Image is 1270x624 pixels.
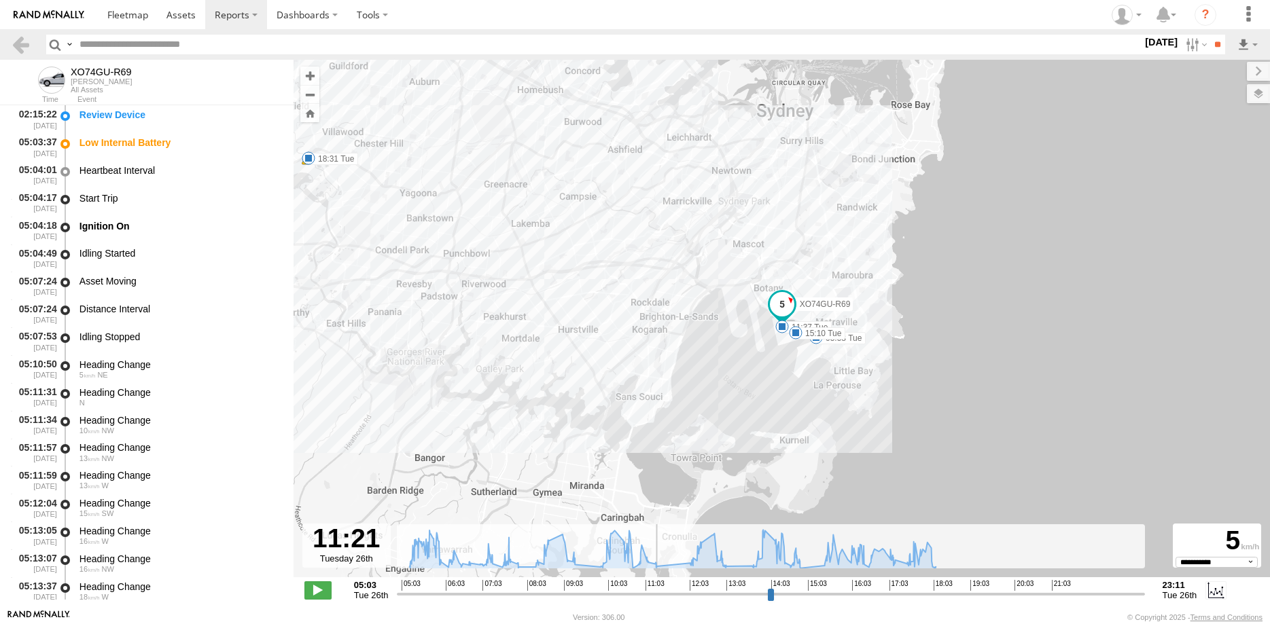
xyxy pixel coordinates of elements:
div: © Copyright 2025 - [1127,613,1263,621]
div: Heading Change [80,386,281,399]
label: Search Query [64,35,75,54]
div: 05:11:57 [DATE] [11,440,58,465]
span: Heading: 275 [102,537,109,545]
span: 10:03 [608,580,627,591]
div: Heading Change [80,497,281,509]
div: Start Trip [80,192,281,204]
span: 13:03 [726,580,745,591]
button: Zoom out [300,85,319,104]
div: Heading Change [80,581,281,593]
span: Heading: 272 [102,481,109,490]
label: 05:58 Tue [816,332,866,344]
span: 19:03 [970,580,989,591]
strong: 05:03 [354,580,389,590]
div: Heading Change [80,359,281,371]
div: Review Device [80,109,281,121]
div: 05:11:34 [DATE] [11,412,58,437]
div: Distance Interval [80,303,281,315]
span: 18 [80,593,100,601]
div: 5 [1175,526,1259,557]
div: All Assets [71,86,132,94]
div: Quang MAC [1107,5,1146,25]
a: Terms and Conditions [1190,613,1263,621]
span: 12:03 [690,580,709,591]
span: 13 [80,454,100,462]
div: 05:07:24 [DATE] [11,273,58,298]
div: Heading Change [80,525,281,537]
span: Heading: 304 [102,454,114,462]
div: 05:12:04 [DATE] [11,495,58,520]
span: Tue 26th Aug 2025 [1163,590,1197,600]
div: Heartbeat Interval [80,164,281,177]
span: 16 [80,537,100,545]
label: [DATE] [1142,35,1180,50]
div: 05:07:24 [DATE] [11,301,58,326]
span: 18:03 [934,580,953,591]
span: 15:03 [808,580,827,591]
span: 21:03 [1052,580,1071,591]
div: Heading Change [80,414,281,426]
div: 05:13:37 [DATE] [11,579,58,604]
span: XO74GU-R69 [799,299,850,309]
span: Heading: 17 [80,399,85,407]
div: Idling Started [80,247,281,259]
span: 15 [80,509,100,517]
span: 20:03 [1015,580,1034,591]
label: 15:10 Tue [796,327,845,339]
img: rand-logo.svg [14,10,84,20]
div: XO74GU-R69 - View Asset History [71,67,132,77]
div: Idling Stopped [80,331,281,343]
div: 05:11:59 [DATE] [11,467,58,492]
div: 05:07:53 [DATE] [11,329,58,354]
div: 02:15:22 [DATE] [11,107,58,132]
span: 5 [80,371,96,379]
div: 05:04:17 [DATE] [11,190,58,215]
span: 08:03 [527,580,546,591]
label: Search Filter Options [1180,35,1210,54]
span: 14:03 [771,580,790,591]
span: 07:03 [482,580,501,591]
div: 05:04:01 [DATE] [11,162,58,187]
i: ? [1195,4,1216,26]
span: 05:03 [402,580,421,591]
span: Heading: 335 [102,426,114,435]
div: Event [77,96,294,103]
a: Back to previous Page [11,35,31,54]
span: 10 [80,426,100,435]
span: 06:03 [446,580,465,591]
div: 05:03:37 [DATE] [11,134,58,160]
div: 05:04:49 [DATE] [11,246,58,271]
button: Zoom Home [300,104,319,122]
span: 17:03 [889,580,909,591]
div: 05:10:50 [DATE] [11,356,58,382]
div: Ignition On [80,220,281,232]
label: Play/Stop [304,581,332,599]
div: Asset Moving [80,275,281,287]
label: 18:31 Tue [308,153,358,165]
span: 13 [80,481,100,490]
button: Zoom in [300,67,319,85]
div: [PERSON_NAME] [71,77,132,86]
div: 05:04:18 [DATE] [11,218,58,243]
div: Low Internal Battery [80,136,281,149]
div: 05:13:07 [DATE] [11,551,58,576]
label: 11:37 Tue [782,321,832,333]
span: 09:03 [564,580,583,591]
span: Heading: 56 [97,371,107,379]
div: Version: 306.00 [573,613,624,621]
div: Heading Change [80,441,281,454]
span: 11:03 [646,580,665,591]
div: Heading Change [80,553,281,565]
span: Heading: 242 [102,509,114,517]
strong: 23:11 [1163,580,1197,590]
label: Export results as... [1236,35,1259,54]
span: Heading: 309 [102,565,114,573]
div: 05:11:31 [DATE] [11,384,58,409]
span: 16:03 [852,580,871,591]
span: 16 [80,565,100,573]
div: Heading Change [80,469,281,481]
div: 05:13:05 [DATE] [11,523,58,548]
a: Visit our Website [7,610,70,624]
div: Time [11,96,58,103]
span: Tue 26th Aug 2025 [354,590,389,600]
